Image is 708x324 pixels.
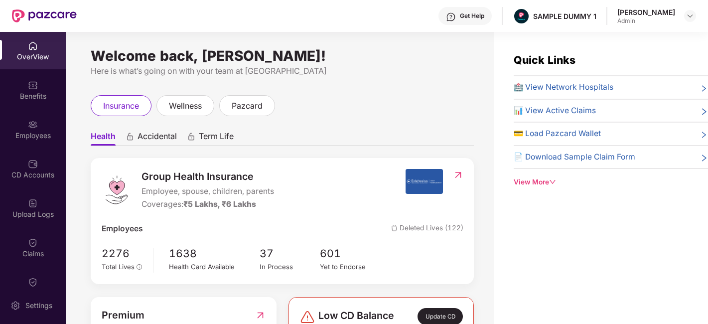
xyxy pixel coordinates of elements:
img: logo [102,175,132,205]
img: svg+xml;base64,PHN2ZyBpZD0iVXBsb2FkX0xvZ3MiIGRhdGEtbmFtZT0iVXBsb2FkIExvZ3MiIHhtbG5zPSJodHRwOi8vd3... [28,198,38,208]
span: Total Lives [102,263,135,271]
span: 🏥 View Network Hospitals [514,81,613,94]
span: 37 [260,245,320,262]
img: svg+xml;base64,PHN2ZyBpZD0iQ2xhaW0iIHhtbG5zPSJodHRwOi8vd3d3LnczLm9yZy8yMDAwL3N2ZyIgd2lkdGg9IjIwIi... [28,277,38,287]
span: Group Health Insurance [142,169,274,184]
div: animation [126,132,135,141]
img: svg+xml;base64,PHN2ZyBpZD0iSGVscC0zMngzMiIgeG1sbnM9Imh0dHA6Ly93d3cudzMub3JnLzIwMDAvc3ZnIiB3aWR0aD... [446,12,456,22]
span: 💳 Load Pazcard Wallet [514,128,601,140]
div: Welcome back, [PERSON_NAME]! [91,52,474,60]
span: 📊 View Active Claims [514,105,596,117]
span: ₹5 Lakhs, ₹6 Lakhs [183,199,256,209]
span: down [549,178,556,185]
img: deleteIcon [391,225,398,231]
div: Get Help [460,12,484,20]
div: SAMPLE DUMMY 1 [533,11,596,21]
div: Here is what’s going on with your team at [GEOGRAPHIC_DATA] [91,65,474,77]
div: In Process [260,262,320,272]
div: Admin [617,17,675,25]
span: right [700,130,708,140]
span: Employee, spouse, children, parents [142,185,274,198]
div: Coverages: [142,198,274,211]
span: right [700,153,708,163]
img: svg+xml;base64,PHN2ZyBpZD0iQ2xhaW0iIHhtbG5zPSJodHRwOi8vd3d3LnczLm9yZy8yMDAwL3N2ZyIgd2lkdGg9IjIwIi... [28,238,38,248]
div: View More [514,177,708,187]
span: Premium [102,308,144,323]
span: insurance [103,100,139,112]
img: svg+xml;base64,PHN2ZyBpZD0iU2V0dGluZy0yMHgyMCIgeG1sbnM9Imh0dHA6Ly93d3cudzMub3JnLzIwMDAvc3ZnIiB3aW... [10,301,20,311]
span: wellness [169,100,202,112]
img: svg+xml;base64,PHN2ZyBpZD0iQ0RfQWNjb3VudHMiIGRhdGEtbmFtZT0iQ0QgQWNjb3VudHMiIHhtbG5zPSJodHRwOi8vd3... [28,159,38,169]
img: RedirectIcon [255,308,266,323]
span: 2276 [102,245,147,262]
span: Term Life [199,131,234,146]
span: Employees [102,223,143,235]
span: Health [91,131,116,146]
span: pazcard [232,100,263,112]
div: [PERSON_NAME] [617,7,675,17]
img: svg+xml;base64,PHN2ZyBpZD0iRHJvcGRvd24tMzJ4MzIiIHhtbG5zPSJodHRwOi8vd3d3LnczLm9yZy8yMDAwL3N2ZyIgd2... [686,12,694,20]
span: Accidental [138,131,177,146]
img: RedirectIcon [453,170,463,180]
img: New Pazcare Logo [12,9,77,22]
img: svg+xml;base64,PHN2ZyBpZD0iQmVuZWZpdHMiIHhtbG5zPSJodHRwOi8vd3d3LnczLm9yZy8yMDAwL3N2ZyIgd2lkdGg9Ij... [28,80,38,90]
span: right [700,107,708,117]
div: animation [187,132,196,141]
span: right [700,83,708,94]
div: Settings [22,301,55,311]
span: 1638 [169,245,260,262]
div: Health Card Available [169,262,260,272]
span: 601 [320,245,380,262]
img: insurerIcon [406,169,443,194]
span: info-circle [137,264,142,270]
img: svg+xml;base64,PHN2ZyBpZD0iSG9tZSIgeG1sbnM9Imh0dHA6Ly93d3cudzMub3JnLzIwMDAvc3ZnIiB3aWR0aD0iMjAiIG... [28,41,38,51]
span: Quick Links [514,53,575,66]
img: svg+xml;base64,PHN2ZyBpZD0iRW1wbG95ZWVzIiB4bWxucz0iaHR0cDovL3d3dy53My5vcmcvMjAwMC9zdmciIHdpZHRoPS... [28,120,38,130]
span: 📄 Download Sample Claim Form [514,151,635,163]
img: Pazcare_Alternative_logo-01-01.png [514,9,529,23]
div: Yet to Endorse [320,262,380,272]
span: Deleted Lives (122) [391,223,463,235]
